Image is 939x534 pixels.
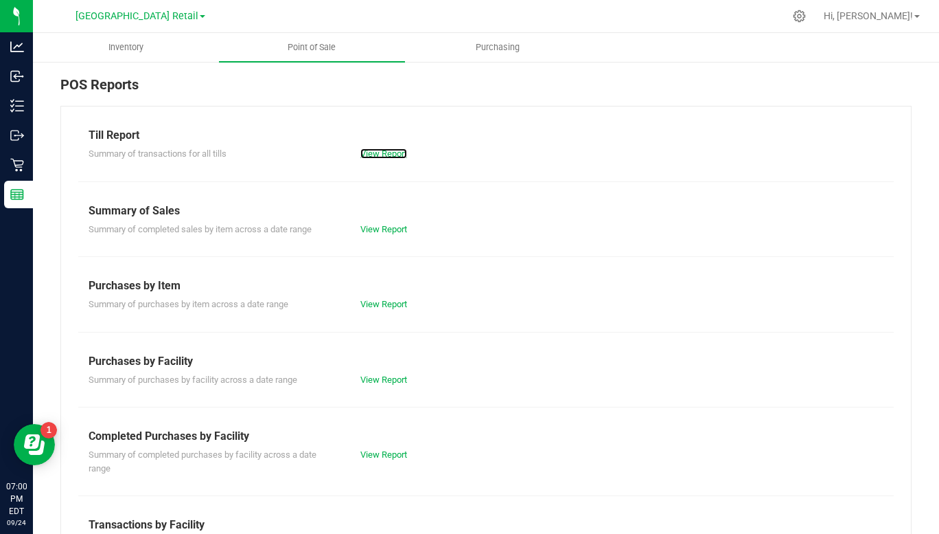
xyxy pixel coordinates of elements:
span: Summary of transactions for all tills [89,148,227,159]
div: Purchases by Item [89,278,883,294]
span: Summary of purchases by facility across a date range [89,375,297,385]
div: Transactions by Facility [89,517,883,533]
a: View Report [360,299,407,309]
inline-svg: Outbound [10,129,24,142]
inline-svg: Retail [10,158,24,172]
p: 07:00 PM EDT [6,480,27,518]
inline-svg: Inbound [10,69,24,83]
div: Summary of Sales [89,203,883,219]
iframe: Resource center [14,424,55,465]
div: Till Report [89,127,883,144]
span: Hi, [PERSON_NAME]! [824,10,913,21]
inline-svg: Reports [10,188,24,201]
a: View Report [360,224,407,234]
inline-svg: Analytics [10,40,24,54]
div: Purchases by Facility [89,353,883,370]
div: POS Reports [60,74,912,106]
a: View Report [360,148,407,159]
iframe: Resource center unread badge [40,422,57,438]
span: Summary of completed purchases by facility across a date range [89,449,316,474]
div: Completed Purchases by Facility [89,428,883,445]
a: View Report [360,375,407,385]
span: Point of Sale [269,41,354,54]
a: View Report [360,449,407,460]
a: Point of Sale [219,33,405,62]
span: Purchasing [457,41,538,54]
inline-svg: Inventory [10,99,24,113]
span: Inventory [90,41,162,54]
span: Summary of completed sales by item across a date range [89,224,312,234]
span: Summary of purchases by item across a date range [89,299,288,309]
div: Manage settings [791,10,808,23]
a: Purchasing [405,33,591,62]
span: [GEOGRAPHIC_DATA] Retail [76,10,198,22]
a: Inventory [33,33,219,62]
p: 09/24 [6,518,27,528]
